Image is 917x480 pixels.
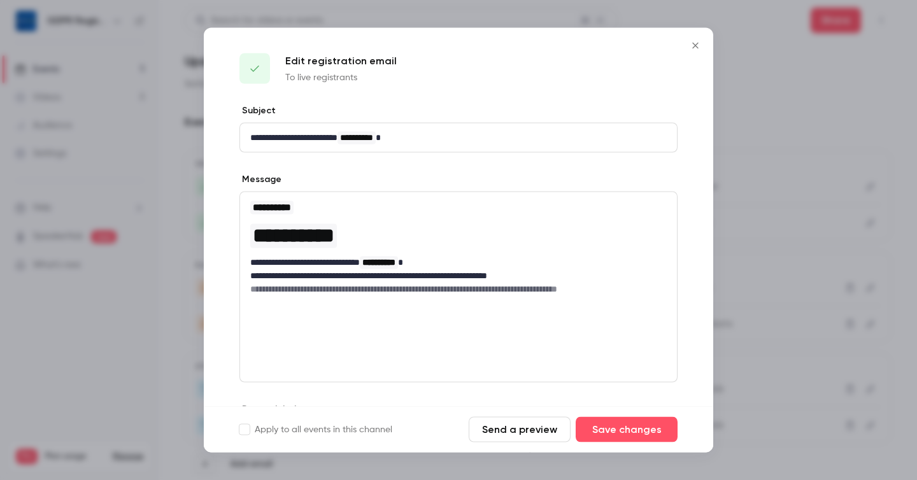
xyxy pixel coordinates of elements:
div: editor [240,192,677,303]
button: Save changes [576,417,678,442]
button: Send a preview [469,417,571,442]
button: Close [683,33,708,59]
div: editor [240,124,677,152]
label: Button label [239,403,296,416]
p: Edit registration email [285,53,397,69]
p: To live registrants [285,71,397,84]
label: Subject [239,104,276,117]
label: Message [239,173,281,186]
label: Apply to all events in this channel [239,423,392,436]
